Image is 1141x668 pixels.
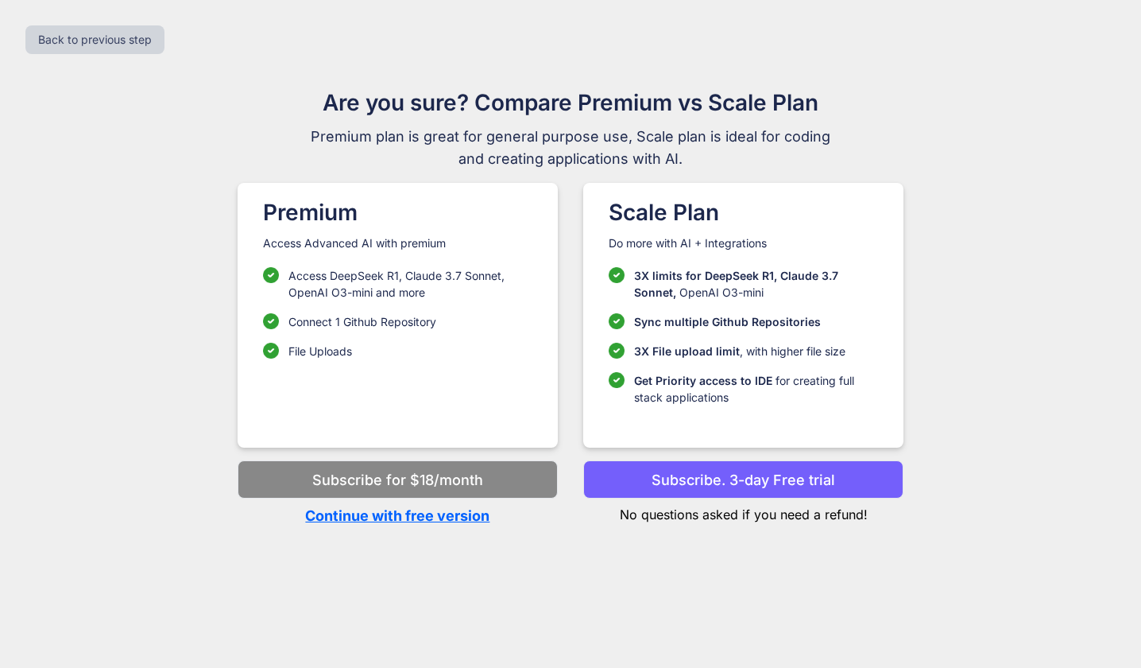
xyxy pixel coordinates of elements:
p: for creating full stack applications [634,372,878,406]
p: Connect 1 Github Repository [288,313,436,330]
p: OpenAI O3-mini [634,267,878,301]
p: Do more with AI + Integrations [609,235,878,251]
span: Get Priority access to IDE [634,374,772,387]
p: File Uploads [288,343,352,359]
span: 3X limits for DeepSeek R1, Claude 3.7 Sonnet, [634,269,838,299]
span: 3X File upload limit [634,344,740,358]
img: checklist [263,313,279,329]
p: Subscribe for $18/month [312,469,483,491]
img: checklist [609,313,625,329]
p: , with higher file size [634,343,845,359]
img: checklist [609,343,625,359]
p: Continue with free version [238,505,558,526]
p: Access DeepSeek R1, Claude 3.7 Sonnet, OpenAI O3-mini and more [288,267,532,301]
img: checklist [263,343,279,359]
img: checklist [609,267,625,283]
img: checklist [263,267,279,283]
span: Premium plan is great for general purpose use, Scale plan is ideal for coding and creating applic... [304,126,837,170]
h1: Premium [263,196,532,229]
button: Subscribe. 3-day Free trial [583,460,903,499]
h1: Scale Plan [609,196,878,229]
p: Access Advanced AI with premium [263,235,532,251]
button: Back to previous step [25,25,164,54]
h1: Are you sure? Compare Premium vs Scale Plan [304,86,837,119]
p: Subscribe. 3-day Free trial [652,469,835,491]
img: checklist [609,372,625,388]
button: Subscribe for $18/month [238,460,558,499]
p: No questions asked if you need a refund! [583,499,903,524]
p: Sync multiple Github Repositories [634,313,821,330]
